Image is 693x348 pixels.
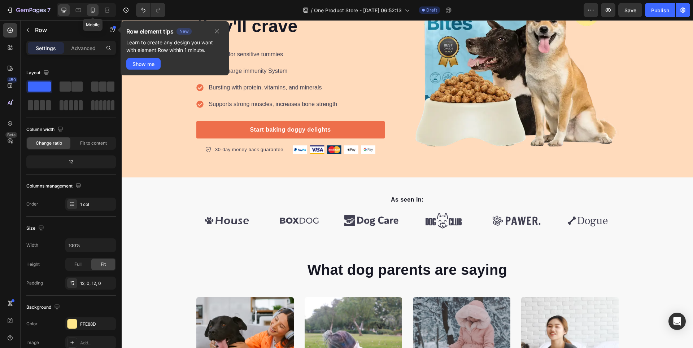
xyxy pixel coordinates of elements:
input: Auto [66,239,115,252]
button: Save [618,3,642,17]
span: Change ratio [36,140,62,146]
div: Column width [26,125,65,135]
p: 30-day money back guarantee [93,126,162,133]
iframe: Design area [122,20,693,348]
p: What dog parents are saying [75,240,496,259]
img: 495611768014373769-845474b4-0199-44d2-b62b-62102d00c11f.svg [147,190,208,211]
div: Width [26,242,38,248]
div: Start baking doggy delights [128,105,209,114]
div: Padding [26,280,43,286]
div: Open Intercom Messenger [668,313,686,330]
div: Image [26,339,39,346]
span: / [311,6,313,14]
div: Background [26,303,61,312]
div: Publish [651,6,669,14]
p: Row [35,26,96,34]
div: Size [26,224,45,233]
div: FFE88D [80,321,114,327]
p: As seen in: [75,175,496,184]
div: Columns management [26,181,83,191]
button: Publish [645,3,675,17]
img: 495611768014373769-015d044c-5724-4b41-8847-1f399323f372.svg [219,190,280,211]
div: 12, 0, 12, 0 [80,280,114,287]
span: One Product Store - [DATE] 06:52:13 [314,6,402,14]
span: Fit to content [80,140,107,146]
img: 495611768014373769-8f5bddfa-9d08-4d4c-b7cb-d365afa8f1ce.svg [291,190,353,211]
img: 495611768014373769-981e6b24-84f2-4fdd-aaee-bd19adeed4df.svg [75,190,136,211]
img: 495611768014373769-7c4ce677-e43d-468f-bde9-8096624ab504.svg [363,190,425,211]
div: Order [26,201,38,207]
p: Advanced [71,44,96,52]
p: Settings [36,44,56,52]
img: 495611768014373769-b5058420-69ea-48aa-aeae-7d446ad28bcc.svg [436,190,497,211]
div: Height [26,261,40,268]
div: 1 col [80,201,114,208]
span: Fit [101,261,106,268]
span: Draft [426,7,437,13]
span: Full [74,261,82,268]
div: 450 [7,77,17,83]
button: 7 [3,3,54,17]
img: 495611768014373769-47762bdc-c92b-46d1-973d-50401e2847fe.png [171,125,254,134]
div: Undo/Redo [136,3,165,17]
div: Beta [5,132,17,138]
div: Color [26,321,38,327]
p: 7 [47,6,51,14]
div: Add... [80,340,114,346]
div: Layout [26,68,51,78]
span: Save [624,7,636,13]
div: 12 [28,157,114,167]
